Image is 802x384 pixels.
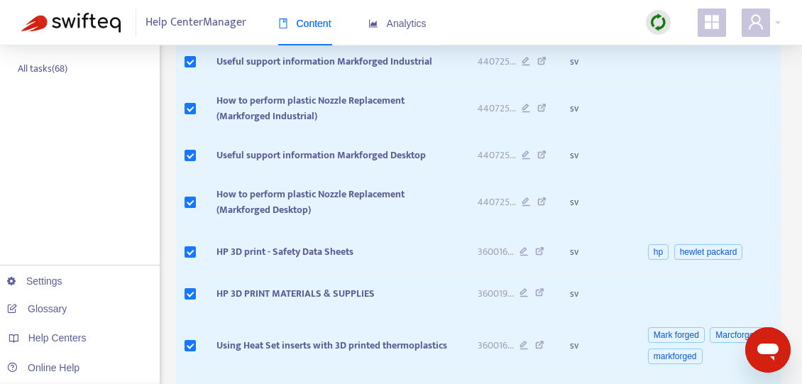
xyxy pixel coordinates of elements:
[478,338,514,353] span: 360016 ...
[7,275,62,287] a: Settings
[703,13,720,31] span: appstore
[216,53,432,70] span: Useful support information Markforged Industrial
[216,337,447,353] span: Using Heat Set inserts with 3D printed thermoplastics
[216,285,375,302] span: HP 3D PRINT MATERIALS & SUPPLIES
[216,92,405,124] span: How to perform plastic Nozzle Replacement (Markforged Industrial)
[559,82,634,136] td: sv
[216,147,426,163] span: Useful support information Markforged Desktop
[674,244,743,260] span: hewlet packard
[28,332,87,344] span: Help Centers
[710,327,764,343] span: Marcforged
[145,9,246,36] span: Help Center Manager
[559,230,634,275] td: sv
[559,314,634,379] td: sv
[18,32,75,47] p: Completed ( 0 )
[478,194,516,210] span: 440725 ...
[478,148,516,163] span: 440725 ...
[648,244,669,260] span: hp
[559,136,634,175] td: sv
[7,303,67,314] a: Glossary
[478,54,516,70] span: 440725 ...
[278,18,288,28] span: book
[216,243,353,260] span: HP 3D print - Safety Data Sheets
[745,327,791,373] iframe: Button to launch messaging window
[648,349,703,364] span: markforged
[278,18,331,29] span: Content
[368,18,427,29] span: Analytics
[649,13,667,31] img: sync.dc5367851b00ba804db3.png
[559,175,634,230] td: sv
[559,275,634,314] td: sv
[478,286,514,302] span: 360019 ...
[7,362,79,373] a: Online Help
[648,327,705,343] span: Mark forged
[18,61,67,76] p: All tasks ( 68 )
[368,18,378,28] span: area-chart
[478,101,516,116] span: 440725 ...
[478,244,514,260] span: 360016 ...
[747,13,764,31] span: user
[21,13,121,33] img: Swifteq
[216,186,405,218] span: How to perform plastic Nozzle Replacement (Markforged Desktop)
[559,43,634,82] td: sv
